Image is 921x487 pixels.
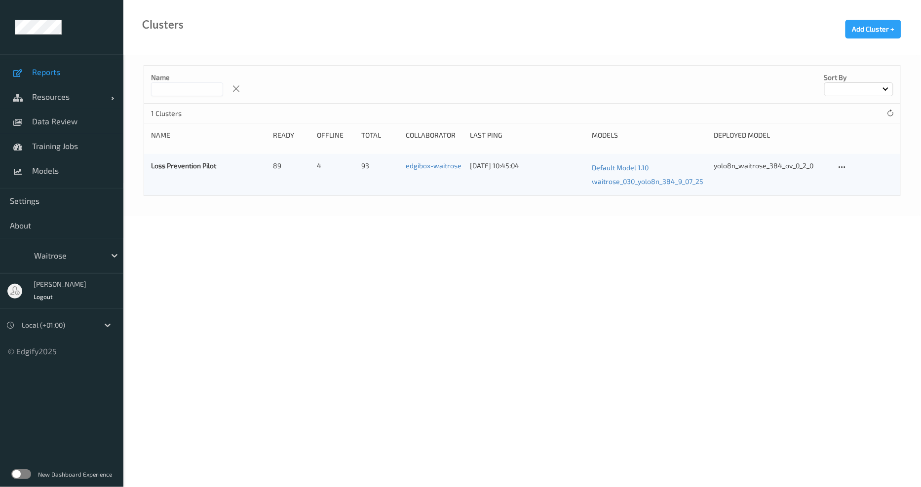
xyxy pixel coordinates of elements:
[592,175,707,188] a: waitrose_030_yolo8n_384_9_07_25
[317,130,355,140] div: Offline
[470,161,585,171] div: [DATE] 10:45:04
[273,161,310,171] div: 89
[361,130,399,140] div: Total
[406,130,463,140] div: Collaborator
[142,20,184,30] div: Clusters
[317,161,355,171] div: 4
[592,130,707,140] div: Models
[151,109,225,118] p: 1 Clusters
[361,161,399,171] div: 93
[714,161,829,171] div: yolo8n_waitrose_384_ov_0_2_0
[714,130,829,140] div: Deployed model
[592,161,707,175] a: Default Model 1.10
[406,161,461,170] a: edgibox-waitrose
[151,130,266,140] div: Name
[845,20,901,38] button: Add Cluster +
[151,161,216,170] a: Loss Prevention Pilot
[470,130,585,140] div: Last Ping
[151,73,223,82] p: Name
[273,130,310,140] div: Ready
[824,73,893,82] p: Sort by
